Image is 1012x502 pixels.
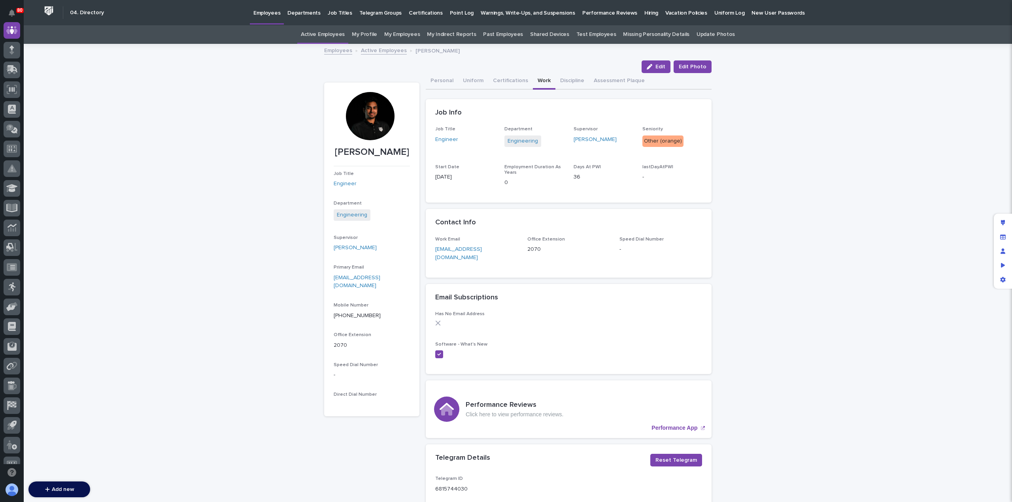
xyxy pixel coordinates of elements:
a: Employees [324,45,352,55]
a: My Profile [352,25,377,44]
span: Onboarding Call [57,100,101,107]
a: My Indirect Reports [427,25,476,44]
span: Work Email [435,237,460,242]
div: Manage users [996,244,1010,258]
a: [PERSON_NAME] [574,135,617,144]
span: Department [334,201,362,206]
span: Edit [655,64,665,70]
a: My Employees [384,25,420,44]
a: Missing Personality Details [623,25,689,44]
span: Primary Email [334,265,364,270]
span: Seniority [642,127,663,132]
span: Speed Dial Number [334,363,378,367]
span: Help Docs [16,100,43,107]
button: Discipline [555,73,589,90]
button: Assessment Plaque [589,73,649,90]
a: 📖Help Docs [5,96,46,111]
span: Start Date [435,165,459,169]
a: Engineer [334,180,357,188]
div: Notifications80 [10,9,20,22]
p: [PERSON_NAME] [415,46,460,55]
button: Edit [642,60,670,73]
a: Test Employees [576,25,616,44]
button: Reset Telegram [650,454,702,466]
span: Software - What's New [435,342,487,347]
a: Active Employees [301,25,345,44]
span: Office Extension [334,333,371,337]
img: Workspace Logo [42,4,56,18]
a: [EMAIL_ADDRESS][DOMAIN_NAME] [334,275,380,289]
h2: 04. Directory [70,9,104,16]
a: [PHONE_NUMBER] [334,313,381,318]
span: Days At PWI [574,165,601,169]
a: Engineer [435,135,458,144]
h3: Performance Reviews [466,401,563,410]
div: Other (orange) [642,135,683,147]
a: [PERSON_NAME] [334,244,377,252]
span: Supervisor [334,235,358,240]
p: - [334,371,410,379]
p: How can we help? [8,44,144,56]
p: 36 [574,173,633,181]
span: Job Title [334,171,354,176]
a: 🔗Onboarding Call [46,96,104,111]
p: Welcome 👋 [8,31,144,44]
div: 📖 [8,100,14,107]
div: We're available if you need us! [27,130,100,136]
p: - [619,245,702,254]
h2: Job Info [435,109,462,117]
span: Edit Photo [679,63,706,71]
div: Manage fields and data [996,230,1010,244]
div: Edit layout [996,216,1010,230]
button: Open support chat [4,464,20,481]
span: Has No Email Address [435,312,485,316]
span: Speed Dial Number [619,237,664,242]
span: Mobile Number [334,303,368,308]
span: Employment Duration As Years [504,165,561,175]
p: [DATE] [435,173,495,181]
button: Personal [426,73,458,90]
a: [EMAIL_ADDRESS][DOMAIN_NAME] [435,246,482,260]
p: 6815744030 [435,485,468,493]
h2: Contact Info [435,218,476,227]
a: Update Photos [697,25,735,44]
h2: Email Subscriptions [435,293,498,302]
p: 2070 [527,245,610,254]
a: Powered byPylon [56,146,96,152]
img: Stacker [8,8,24,23]
img: 1736555164131-43832dd5-751b-4058-ba23-39d91318e5a0 [8,122,22,136]
div: Preview as [996,258,1010,273]
p: Click here to view performance reviews. [466,411,563,418]
a: Past Employees [483,25,523,44]
a: Engineering [508,137,538,145]
h2: Telegram Details [435,454,490,463]
span: Job Title [435,127,455,132]
button: Certifications [488,73,533,90]
p: Performance App [651,425,697,431]
button: Start new chat [134,124,144,134]
span: Pylon [79,146,96,152]
span: Department [504,127,532,132]
div: App settings [996,273,1010,287]
button: users-avatar [4,481,20,498]
button: Edit Photo [674,60,712,73]
a: Active Employees [361,45,407,55]
span: Telegram ID [435,476,463,481]
span: Supervisor [574,127,598,132]
span: lastDayAtPWI [642,165,673,169]
p: - [642,173,702,181]
a: Shared Devices [530,25,569,44]
span: Reset Telegram [655,456,697,464]
p: 80 [17,8,23,13]
button: Add new [28,481,90,497]
p: [PERSON_NAME] [334,147,410,158]
p: 0 [504,179,564,187]
button: Uniform [458,73,488,90]
button: Notifications [4,5,20,21]
a: Engineering [337,211,367,219]
button: Work [533,73,555,90]
span: Direct Dial Number [334,392,377,397]
a: Performance App [426,380,712,438]
p: 2070 [334,341,410,350]
div: 🔗 [49,100,56,107]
